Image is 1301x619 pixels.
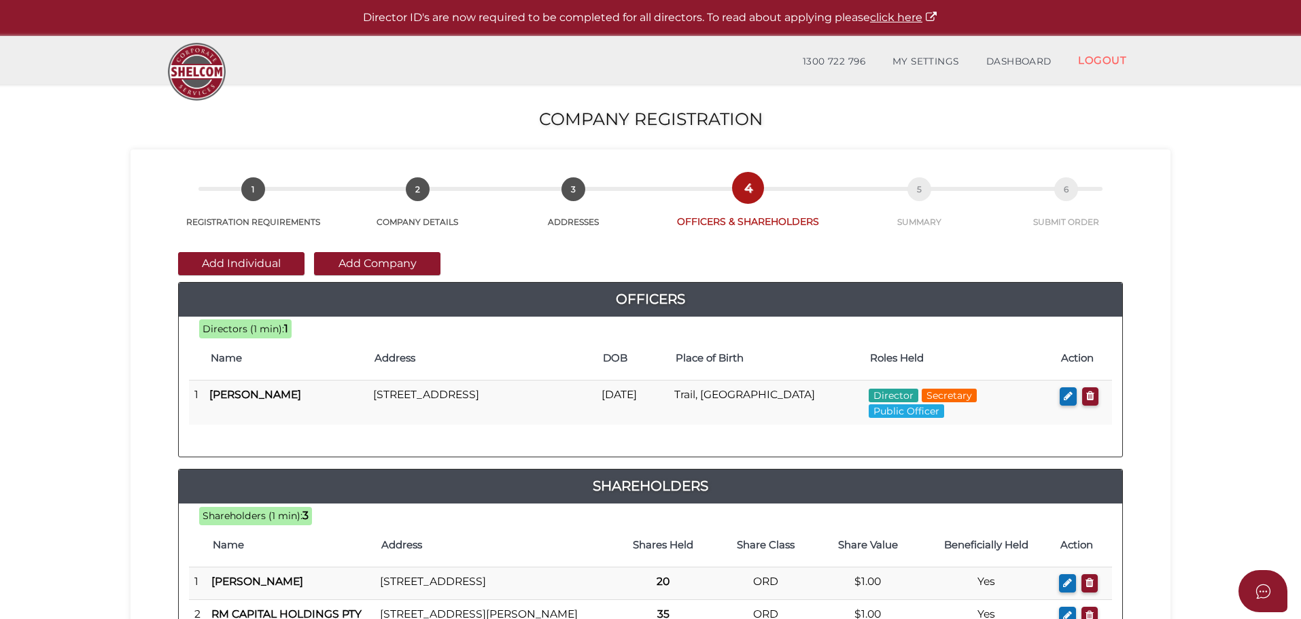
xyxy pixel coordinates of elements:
a: click here [870,11,938,24]
h4: Action [1061,353,1105,364]
td: 1 [189,567,206,600]
a: MY SETTINGS [879,48,973,75]
a: 3ADDRESSES [494,192,653,228]
span: 1 [241,177,265,201]
h4: Address [375,353,589,364]
td: Trail, [GEOGRAPHIC_DATA] [669,381,864,425]
h4: Shares Held [619,540,708,551]
h4: Roles Held [870,353,1047,364]
a: 2COMPANY DETAILS [341,192,493,228]
a: 1REGISTRATION REQUIREMENTS [164,192,341,228]
a: DASHBOARD [973,48,1065,75]
a: Officers [179,288,1122,310]
h4: Action [1060,540,1105,551]
span: Public Officer [869,404,944,418]
b: 3 [302,509,309,522]
span: 4 [736,176,760,200]
td: [STREET_ADDRESS] [375,567,612,600]
h4: Share Class [721,540,810,551]
a: 4OFFICERS & SHAREHOLDERS [653,191,843,228]
img: Logo [161,36,232,107]
h4: Beneficially Held [926,540,1047,551]
a: Shareholders [179,475,1122,497]
h4: Address [381,540,605,551]
td: 1 [189,381,204,425]
td: [STREET_ADDRESS] [368,381,596,425]
span: 2 [406,177,430,201]
p: Director ID's are now required to be completed for all directors. To read about applying please [34,10,1267,26]
a: 1300 722 796 [789,48,879,75]
b: [PERSON_NAME] [211,575,303,588]
span: 5 [907,177,931,201]
b: [PERSON_NAME] [209,388,301,401]
h4: Name [213,540,368,551]
td: $1.00 [817,567,919,600]
h4: DOB [603,353,662,364]
td: [DATE] [596,381,669,425]
span: Shareholders (1 min): [203,510,302,522]
a: 5SUMMARY [843,192,995,228]
span: Directors (1 min): [203,323,284,335]
span: 3 [561,177,585,201]
span: Secretary [922,389,977,402]
h4: Share Value [824,540,912,551]
span: Director [869,389,918,402]
b: 20 [657,575,670,588]
h4: Name [211,353,361,364]
span: 6 [1054,177,1078,201]
button: Add Company [314,252,440,275]
b: 1 [284,322,288,335]
button: Open asap [1238,570,1287,612]
a: LOGOUT [1064,46,1140,74]
td: ORD [714,567,816,600]
a: 6SUBMIT ORDER [996,192,1137,228]
td: Yes [919,567,1054,600]
h4: Place of Birth [676,353,857,364]
button: Add Individual [178,252,305,275]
